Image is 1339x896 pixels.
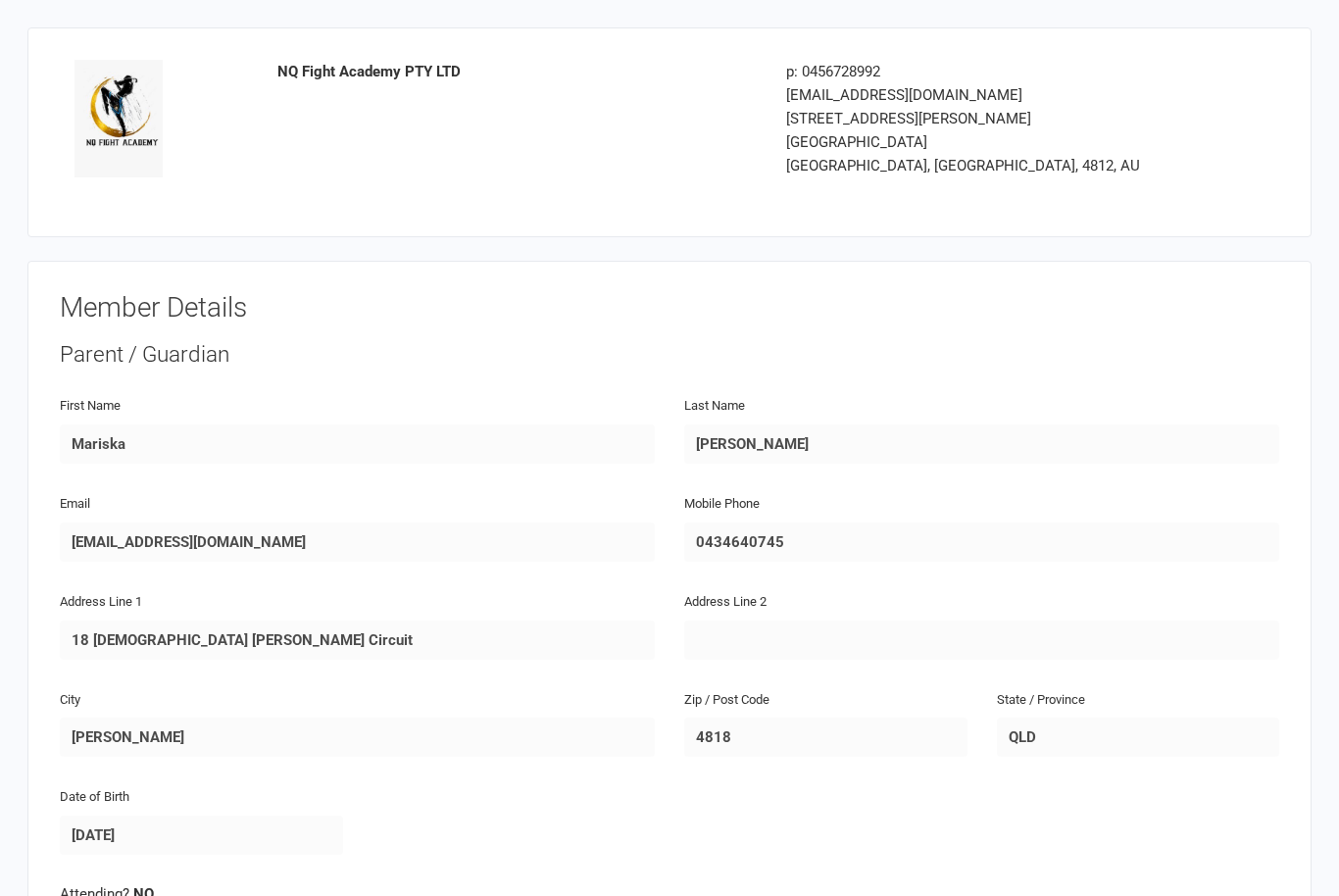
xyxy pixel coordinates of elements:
label: Zip / Post Code [684,690,769,711]
div: [GEOGRAPHIC_DATA] [786,130,1164,154]
img: 3bc6bc73-2834-4b3f-bfc6-ca18879ac6cb.jpeg [74,60,163,177]
label: Date of Birth [60,787,129,808]
label: Last Name [684,396,745,417]
h3: Member Details [60,293,1279,324]
div: p: 0456728992 [786,60,1164,83]
label: State / Province [997,690,1085,711]
strong: NQ Fight Academy PTY LTD [277,63,461,80]
label: Address Line 1 [60,592,142,613]
label: First Name [60,396,121,417]
div: [EMAIL_ADDRESS][DOMAIN_NAME] [786,83,1164,107]
label: Email [60,494,90,515]
label: Address Line 2 [684,592,767,613]
label: Mobile Phone [684,494,760,515]
div: [STREET_ADDRESS][PERSON_NAME] [786,107,1164,130]
div: Parent / Guardian [60,339,1279,371]
div: [GEOGRAPHIC_DATA], [GEOGRAPHIC_DATA], 4812, AU [786,154,1164,177]
label: City [60,690,80,711]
